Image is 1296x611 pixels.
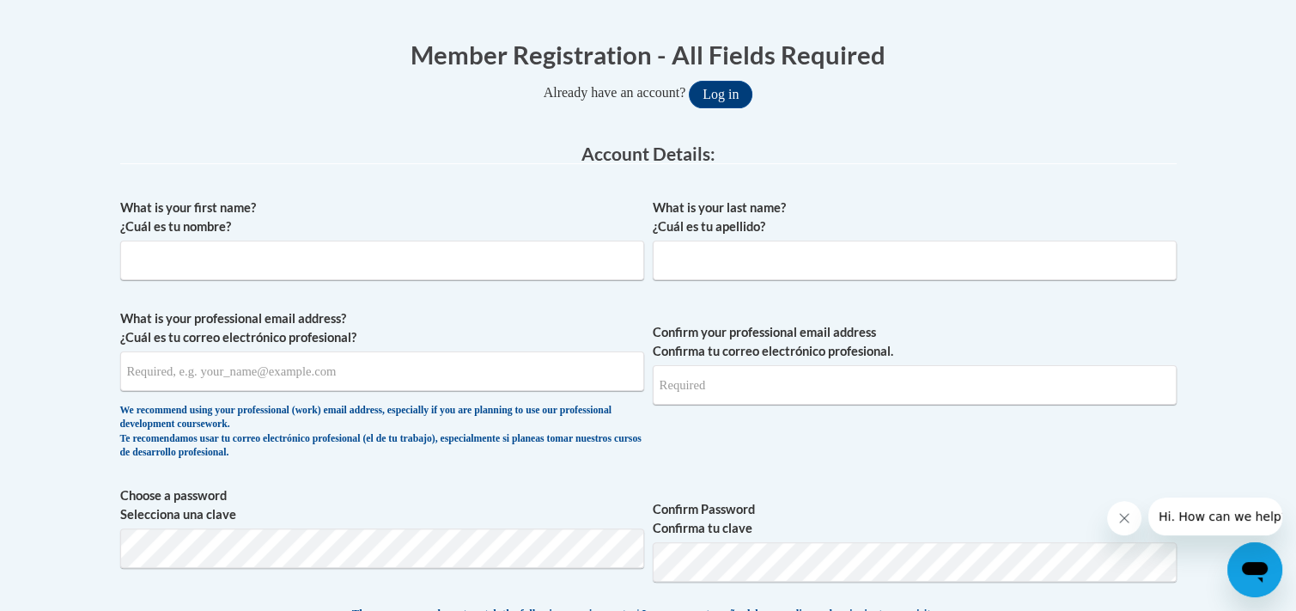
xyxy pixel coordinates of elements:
span: Already have an account? [544,85,686,100]
iframe: Message from company [1148,498,1282,535]
button: Log in [689,81,752,108]
input: Metadata input [120,241,644,280]
input: Metadata input [653,241,1177,280]
h1: Member Registration - All Fields Required [120,37,1177,72]
label: What is your professional email address? ¿Cuál es tu correo electrónico profesional? [120,309,644,347]
iframe: Button to launch messaging window [1227,542,1282,597]
label: What is your last name? ¿Cuál es tu apellido? [653,199,1177,236]
label: Choose a password Selecciona una clave [120,486,644,524]
span: Account Details: [581,143,715,164]
iframe: Close message [1107,501,1141,535]
label: Confirm Password Confirma tu clave [653,500,1177,538]
label: Confirm your professional email address Confirma tu correo electrónico profesional. [653,323,1177,361]
div: We recommend using your professional (work) email address, especially if you are planning to use ... [120,404,644,461]
input: Required [653,365,1177,405]
input: Metadata input [120,351,644,391]
span: Hi. How can we help? [10,12,139,26]
label: What is your first name? ¿Cuál es tu nombre? [120,199,644,236]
